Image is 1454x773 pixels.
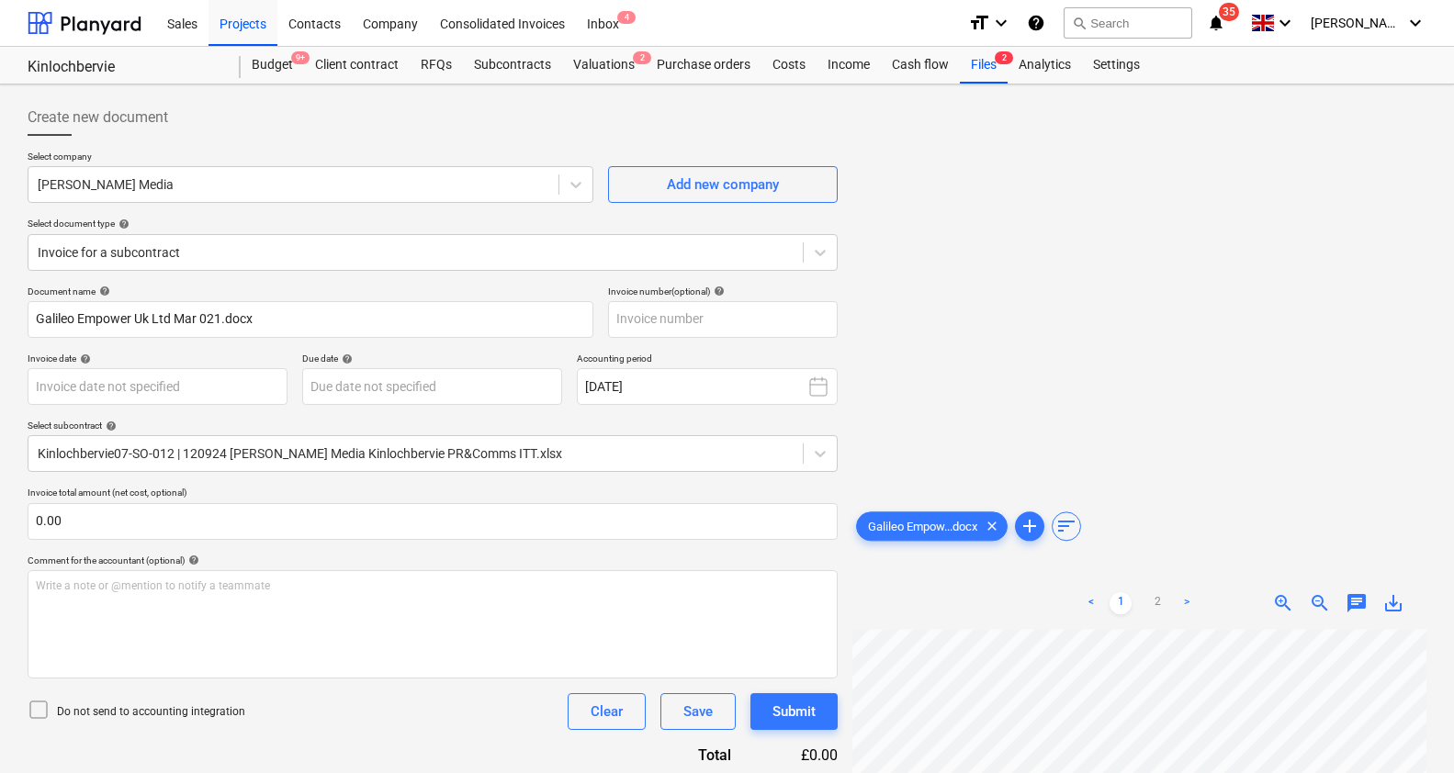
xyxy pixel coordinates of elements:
[304,47,410,84] a: Client contract
[817,47,881,84] a: Income
[761,47,817,84] a: Costs
[1082,47,1151,84] a: Settings
[76,353,91,364] span: help
[1055,515,1077,537] span: sort
[241,47,304,84] div: Budget
[568,693,646,730] button: Clear
[241,47,304,84] a: Budget9+
[1080,592,1102,614] a: Previous page
[660,693,736,730] button: Save
[881,47,960,84] a: Cash flow
[1272,592,1294,614] span: zoom_in
[1382,592,1404,614] span: save_alt
[1176,592,1198,614] a: Next page
[577,353,837,368] p: Accounting period
[1110,592,1132,614] a: Page 1 is your current page
[1146,592,1168,614] a: Page 2
[185,555,199,566] span: help
[28,503,838,540] input: Invoice total amount (net cost, optional)
[608,301,838,338] input: Invoice number
[28,58,219,77] div: Kinlochbervie
[28,555,838,566] div: Comment for the accountant (optional)
[608,166,838,203] button: Add new company
[995,51,1013,64] span: 2
[28,487,838,502] p: Invoice total amount (net cost, optional)
[28,286,593,297] div: Document name
[28,301,593,338] input: Document name
[1309,592,1331,614] span: zoom_out
[577,368,837,405] button: [DATE]
[960,47,1008,84] div: Files
[667,173,779,196] div: Add new company
[338,353,353,364] span: help
[710,286,725,297] span: help
[291,51,310,64] span: 9+
[28,420,838,431] div: Select subcontract
[857,520,988,533] span: Galileo Empow...docx
[28,353,287,364] div: Invoice date
[115,218,130,230] span: help
[28,368,287,405] input: Invoice date not specified
[1027,12,1045,34] i: Knowledge base
[608,286,838,297] div: Invoice number (optional)
[1072,16,1087,30] span: search
[1311,16,1403,30] span: [PERSON_NAME]
[1019,515,1041,537] span: add
[463,47,562,84] a: Subcontracts
[1064,7,1192,39] button: Search
[1207,12,1225,34] i: notifications
[302,353,562,364] div: Due date
[1404,12,1426,34] i: keyboard_arrow_down
[856,511,1008,541] div: Galileo Empow...docx
[410,47,463,84] a: RFQs
[562,47,646,84] div: Valuations
[990,12,1012,34] i: keyboard_arrow_down
[28,106,168,129] span: Create new document
[960,47,1008,84] a: Files2
[562,47,646,84] a: Valuations2
[761,745,838,766] div: £0.00
[1219,3,1239,21] span: 35
[28,218,838,230] div: Select document type
[28,151,593,166] p: Select company
[633,51,651,64] span: 2
[1362,685,1454,773] iframe: Chat Widget
[772,700,816,723] div: Submit
[617,11,636,24] span: 4
[981,515,1003,537] span: clear
[750,693,838,730] button: Submit
[102,420,117,431] span: help
[599,745,761,766] div: Total
[96,286,110,297] span: help
[1346,592,1368,614] span: chat
[683,700,713,723] div: Save
[1008,47,1082,84] a: Analytics
[968,12,990,34] i: format_size
[302,368,562,405] input: Due date not specified
[1274,12,1296,34] i: keyboard_arrow_down
[646,47,761,84] a: Purchase orders
[591,700,623,723] div: Clear
[57,704,245,720] p: Do not send to accounting integration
